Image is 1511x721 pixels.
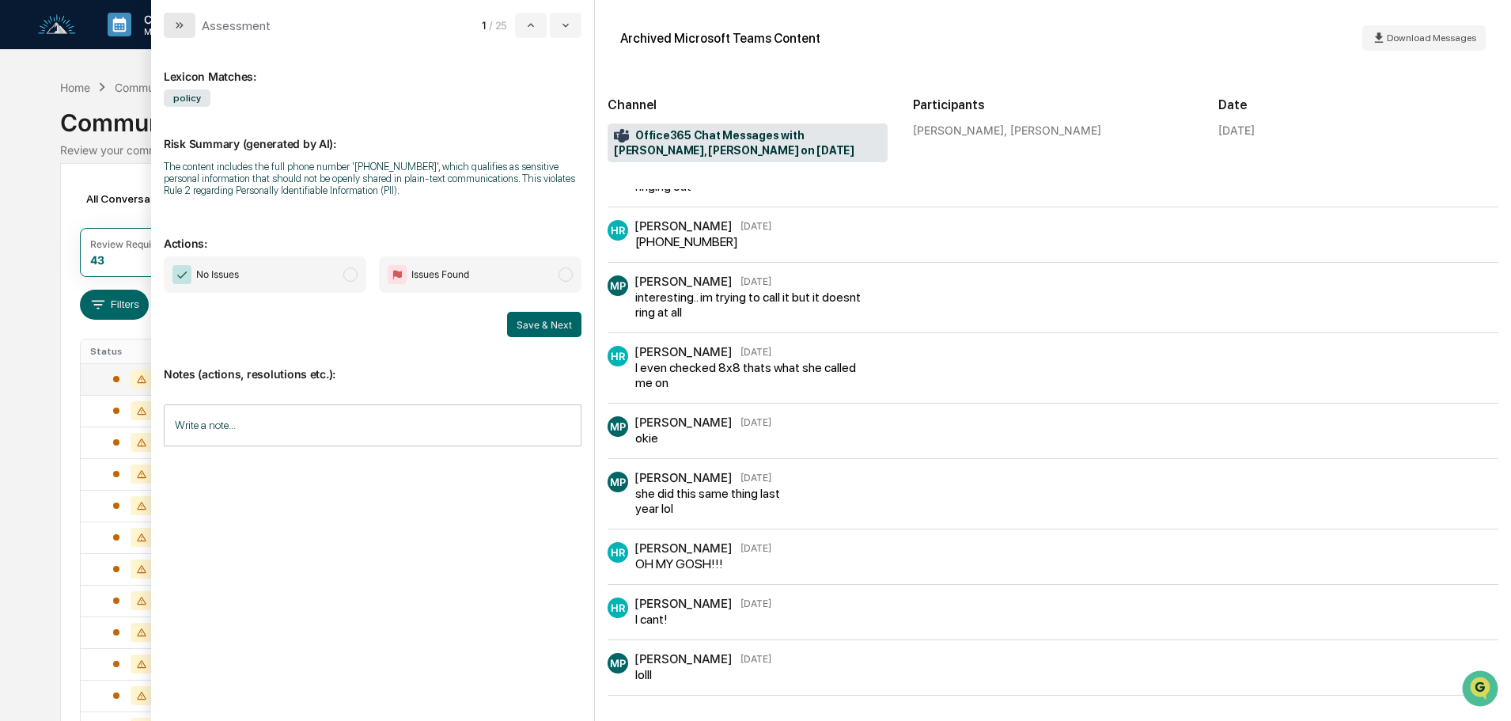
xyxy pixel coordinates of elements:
[608,97,888,112] h2: Channel
[740,542,771,554] time: Wednesday, September 24, 2025 at 1:55:37 PM
[635,612,766,627] div: I cant!
[608,472,628,492] div: MP
[196,267,239,283] span: No Issues
[108,193,203,222] a: 🗄️Attestations
[482,19,486,32] span: 1
[164,218,581,250] p: Actions:
[635,290,877,320] div: interesting.. im trying to call it but it doesnt ring at all
[164,51,581,83] div: Lexicon Matches:
[115,81,243,94] div: Communications Archive
[635,360,862,390] div: I even checked 8x8 thats what she called me on
[131,26,211,37] p: Manage Tasks
[635,234,766,249] div: [PHONE_NUMBER]
[269,126,288,145] button: Start new chat
[172,265,191,284] img: Checkmark
[608,346,628,366] div: HR
[634,218,733,233] div: [PERSON_NAME]
[635,431,766,446] div: okie
[608,416,628,437] div: MP
[202,18,271,33] div: Assessment
[620,31,820,46] div: Archived Microsoft Teams Content
[16,231,28,244] div: 🔎
[60,81,90,94] div: Home
[1218,97,1498,112] h2: Date
[1460,669,1503,712] iframe: Open customer support
[164,348,581,381] p: Notes (actions, resolutions etc.):
[740,598,771,609] time: Wednesday, September 24, 2025 at 1:55:42 PM
[608,220,628,241] div: HR
[80,290,149,320] button: Filters
[740,653,771,665] time: Wednesday, September 24, 2025 at 1:56:30 PM
[115,201,127,214] div: 🗄️
[608,275,628,296] div: MP
[32,199,102,215] span: Preclearance
[60,96,1450,137] div: Communications Archive
[614,128,881,158] span: Office365 Chat Messages with [PERSON_NAME], [PERSON_NAME] on [DATE]
[740,416,771,428] time: Wednesday, September 24, 2025 at 1:55:10 PM
[635,667,766,682] div: lolll
[634,596,733,611] div: [PERSON_NAME]
[608,542,628,563] div: HR
[60,143,1450,157] div: Review your communication records across channels
[164,89,210,107] span: policy
[740,346,771,358] time: Wednesday, September 24, 2025 at 1:54:42 PM
[608,653,628,674] div: MP
[1218,123,1255,137] div: [DATE]
[16,201,28,214] div: 🖐️
[635,486,805,516] div: she did this same thing last year lol
[411,267,469,283] span: Issues Found
[157,268,191,280] span: Pylon
[54,121,259,137] div: Start new chat
[81,340,184,363] th: Status
[90,238,166,250] div: Review Required
[16,33,288,59] p: How can we help?
[9,223,106,252] a: 🔎Data Lookup
[1362,25,1486,51] button: Download Messages
[32,230,100,245] span: Data Lookup
[131,13,211,26] p: Calendar
[489,19,512,32] span: / 25
[1387,32,1476,44] span: Download Messages
[634,344,733,359] div: [PERSON_NAME]
[634,274,733,289] div: [PERSON_NAME]
[38,14,76,36] img: logo
[164,118,581,150] p: Risk Summary (generated by AI):
[634,651,733,666] div: [PERSON_NAME]
[388,265,407,284] img: Flag
[634,541,733,556] div: [PERSON_NAME]
[54,137,200,150] div: We're available if you need us!
[16,121,44,150] img: 1746055101610-c473b297-6a78-478c-a979-82029cc54cd1
[635,556,766,571] div: OH MY GOSH!!!
[634,470,733,485] div: [PERSON_NAME]
[740,472,771,484] time: Wednesday, September 24, 2025 at 1:55:24 PM
[913,97,1193,112] h2: Participants
[9,193,108,222] a: 🖐️Preclearance
[740,275,771,287] time: Wednesday, September 24, 2025 at 1:53:28 PM
[112,268,191,280] a: Powered byPylon
[913,123,1193,137] div: [PERSON_NAME], [PERSON_NAME]
[740,220,771,232] time: Wednesday, September 24, 2025 at 1:53:15 PM
[131,199,196,215] span: Attestations
[80,186,199,211] div: All Conversations
[164,161,581,196] div: The content includes the full phone number '[PHONE_NUMBER]', which qualifies as sensitive persona...
[507,312,581,337] button: Save & Next
[634,415,733,430] div: [PERSON_NAME]
[90,253,104,267] div: 43
[608,598,628,618] div: HR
